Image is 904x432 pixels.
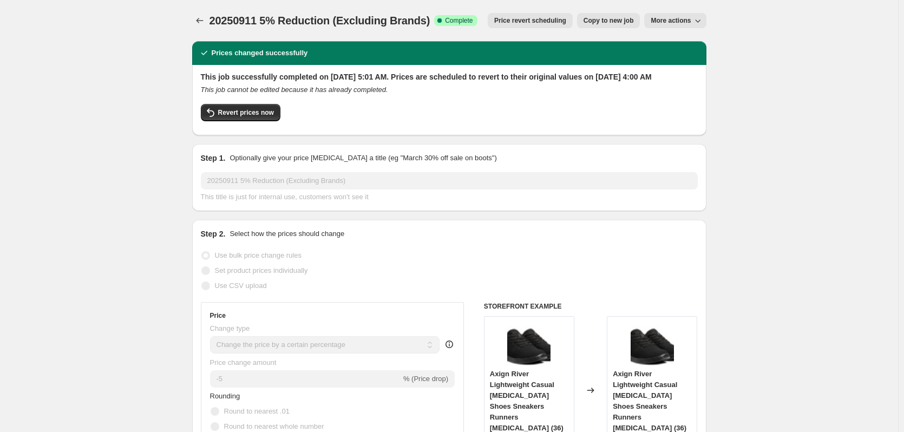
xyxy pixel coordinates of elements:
p: Optionally give your price [MEDICAL_DATA] a title (eg "March 30% off sale on boots") [230,153,496,163]
span: Round to nearest .01 [224,407,290,415]
span: Use bulk price change rules [215,251,302,259]
p: Select how the prices should change [230,228,344,239]
span: Axign River Lightweight Casual [MEDICAL_DATA] Shoes Sneakers Runners [MEDICAL_DATA] (36) [613,370,686,432]
div: help [444,339,455,350]
span: Round to nearest whole number [224,422,324,430]
span: Rounding [210,392,240,400]
i: This job cannot be edited because it has already completed. [201,86,388,94]
span: Set product prices individually [215,266,308,274]
h2: This job successfully completed on [DATE] 5:01 AM. Prices are scheduled to revert to their origin... [201,71,698,82]
span: Revert prices now [218,108,274,117]
h6: STOREFRONT EXAMPLE [484,302,698,311]
h2: Step 1. [201,153,226,163]
button: Price revert scheduling [488,13,573,28]
span: Use CSV upload [215,282,267,290]
h3: Price [210,311,226,320]
input: -15 [210,370,401,388]
img: AX00105_c612b154-86fe-4195-b873-5ceb9f6a05cd_80x.png [507,322,551,365]
span: % (Price drop) [403,375,448,383]
span: This title is just for internal use, customers won't see it [201,193,369,201]
span: Axign River Lightweight Casual [MEDICAL_DATA] Shoes Sneakers Runners [MEDICAL_DATA] (36) [490,370,564,432]
button: More actions [644,13,706,28]
span: Price change amount [210,358,277,366]
span: Change type [210,324,250,332]
span: Price revert scheduling [494,16,566,25]
span: More actions [651,16,691,25]
button: Price change jobs [192,13,207,28]
input: 30% off holiday sale [201,172,698,189]
span: Copy to new job [584,16,634,25]
h2: Step 2. [201,228,226,239]
h2: Prices changed successfully [212,48,308,58]
button: Copy to new job [577,13,640,28]
span: 20250911 5% Reduction (Excluding Brands) [209,15,430,27]
button: Revert prices now [201,104,280,121]
img: AX00105_c612b154-86fe-4195-b873-5ceb9f6a05cd_80x.png [631,322,674,365]
span: Complete [445,16,473,25]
